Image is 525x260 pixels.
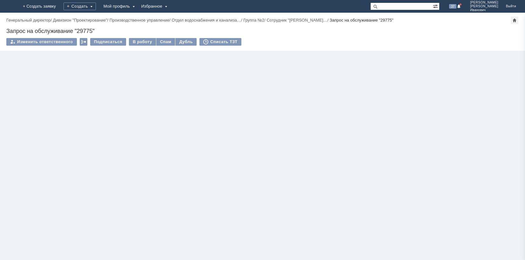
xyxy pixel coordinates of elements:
[433,3,439,9] span: Расширенный поиск
[470,8,498,12] span: Иванович
[6,28,519,34] div: Запрос на обслуживание "29775"
[53,18,110,23] div: /
[449,4,456,9] span: 37
[8,4,13,9] a: Перейти на домашнюю страницу
[6,18,53,23] div: /
[470,1,498,4] span: [PERSON_NAME]
[243,18,266,23] div: /
[330,18,394,23] div: Запрос на обслуживание "29775"
[243,18,264,23] a: Группа №2
[8,4,13,9] img: logo
[470,4,498,8] span: [PERSON_NAME]
[110,18,169,23] a: Производственное управление
[110,18,172,23] div: /
[53,18,107,23] a: Дивизион "Проектирование"
[172,18,243,23] div: /
[69,3,101,10] div: Создать
[6,18,50,23] a: Генеральный директор
[511,16,518,24] div: Сделать домашней страницей
[266,18,327,23] a: Сотрудник "[PERSON_NAME]…
[266,18,330,23] div: /
[80,38,87,46] div: Работа с массовостью
[172,18,241,23] a: Отдел водоснабжения и канализа…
